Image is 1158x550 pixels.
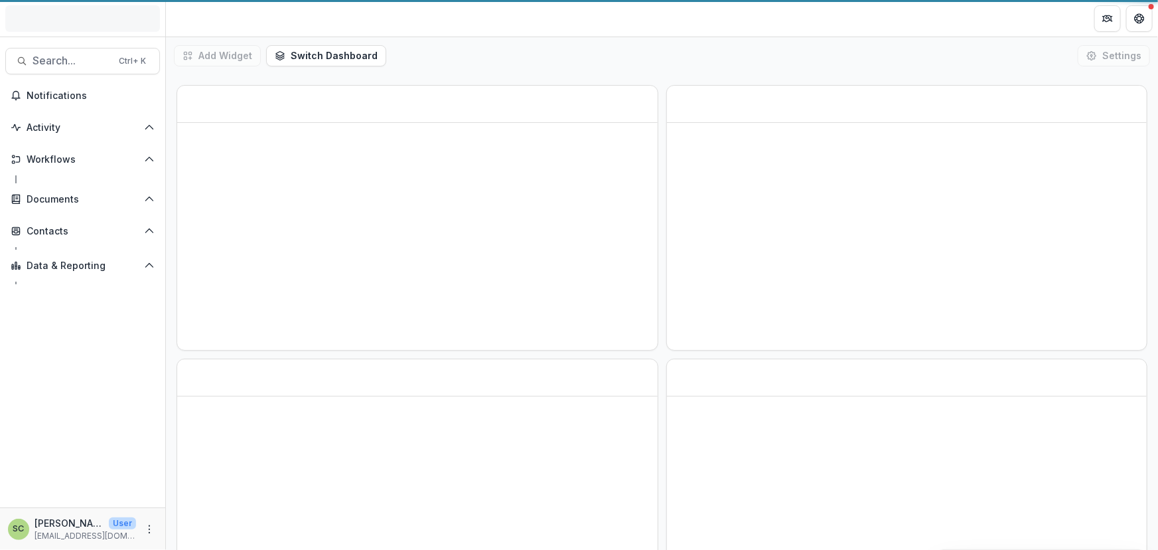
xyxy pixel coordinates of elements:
[27,194,139,205] span: Documents
[5,85,160,106] button: Notifications
[35,516,104,530] p: [PERSON_NAME]
[5,48,160,74] button: Search...
[33,54,111,67] span: Search...
[5,255,160,276] button: Open Data & Reporting
[5,149,160,170] button: Open Workflows
[27,122,139,134] span: Activity
[109,517,136,529] p: User
[27,260,139,272] span: Data & Reporting
[116,54,149,68] div: Ctrl + K
[35,530,136,542] p: [EMAIL_ADDRESS][DOMAIN_NAME]
[1126,5,1153,32] button: Get Help
[174,45,261,66] button: Add Widget
[266,45,386,66] button: Switch Dashboard
[5,189,160,210] button: Open Documents
[5,221,160,242] button: Open Contacts
[171,9,228,28] nav: breadcrumb
[5,117,160,138] button: Open Activity
[27,90,155,102] span: Notifications
[13,525,25,533] div: Sandra Ching
[141,521,157,537] button: More
[1094,5,1121,32] button: Partners
[1078,45,1150,66] button: Settings
[27,226,139,237] span: Contacts
[27,154,139,165] span: Workflows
